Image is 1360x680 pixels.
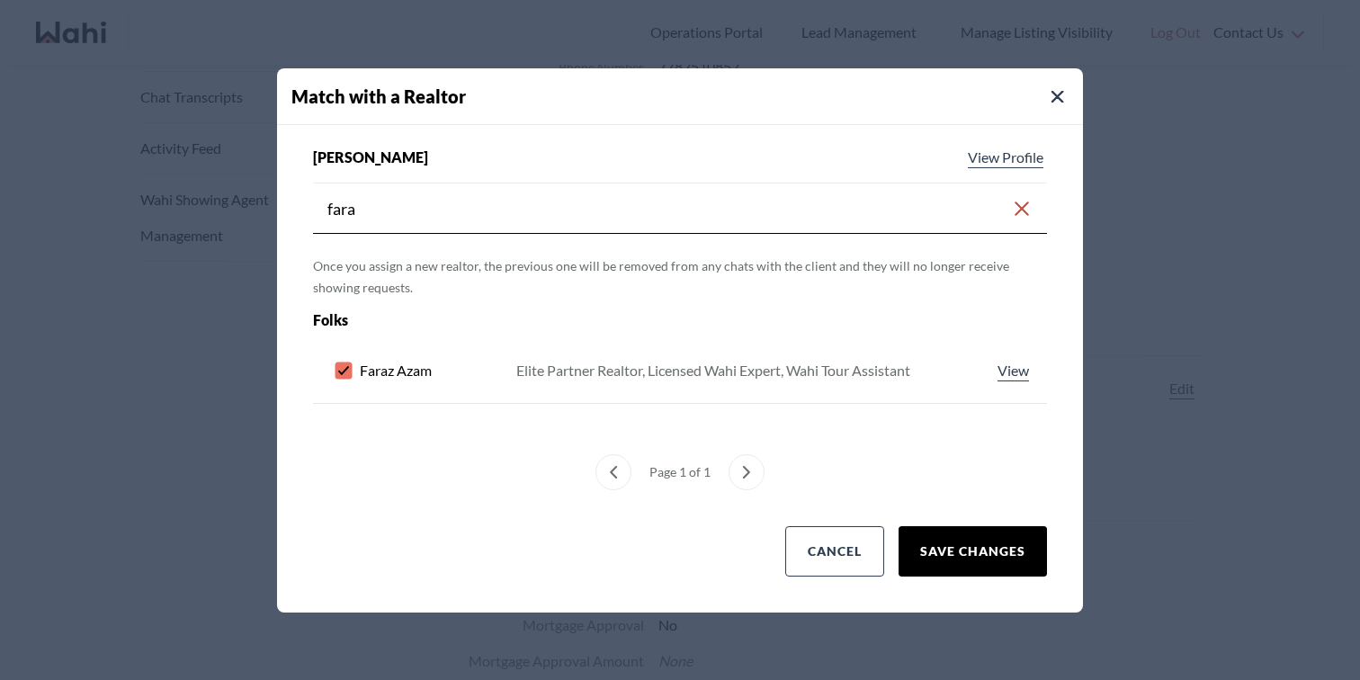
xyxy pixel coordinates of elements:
input: Search input [327,192,1011,225]
button: Cancel [785,526,884,577]
p: Once you assign a new realtor, the previous one will be removed from any chats with the client an... [313,255,1047,299]
div: Folks [313,309,900,331]
span: Faraz Azam [360,360,432,381]
a: View profile [994,360,1033,381]
button: Close Modal [1047,86,1069,108]
nav: Match with an agent menu pagination [313,454,1047,490]
button: Clear search [1011,192,1033,225]
button: previous page [595,454,631,490]
button: Save Changes [899,526,1047,577]
div: Page 1 of 1 [642,454,718,490]
button: next page [729,454,765,490]
a: View profile [964,147,1047,168]
div: Elite Partner Realtor, Licensed Wahi Expert, Wahi Tour Assistant [516,360,910,381]
span: [PERSON_NAME] [313,147,428,168]
h4: Match with a Realtor [291,83,1083,110]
